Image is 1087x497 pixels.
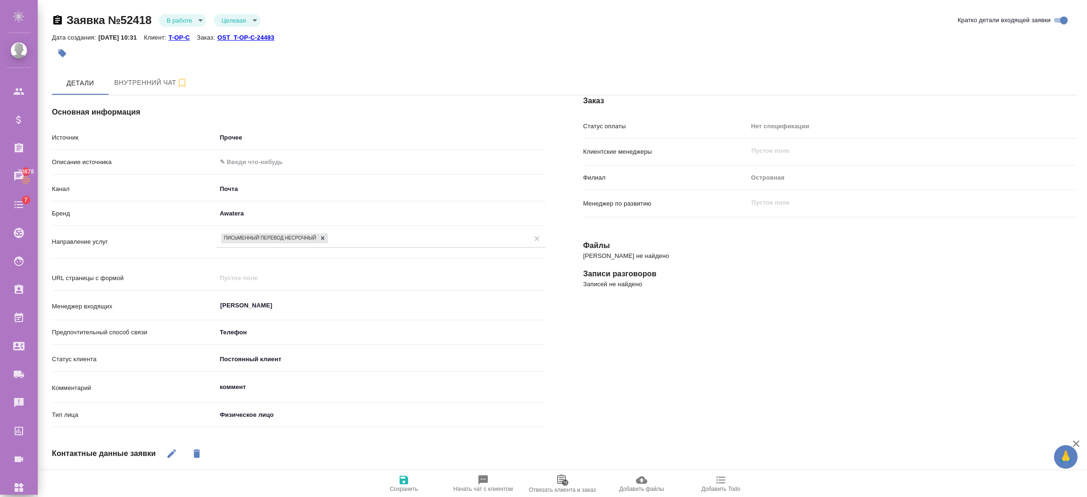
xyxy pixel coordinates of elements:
div: Физическое лицо [217,407,436,423]
div: Нет спецификации [748,118,1077,134]
a: OST_T-OP-C-24493 [217,33,282,41]
p: Предпочтительный способ связи [52,328,217,337]
p: Филиал [583,173,748,182]
p: Клиентские менеджеры [583,147,748,157]
p: Дата создания: [52,34,98,41]
div: Прочее [217,130,545,146]
button: Сохранить [364,471,443,497]
span: 🙏 [1058,447,1074,467]
button: 🙏 [1054,445,1078,469]
button: Добавить Todo [681,471,761,497]
h4: Контактные данные заявки [52,448,156,459]
p: [PERSON_NAME] не найдено [583,251,1077,261]
p: Статус клиента [52,355,217,364]
input: Пустое поле [751,145,1054,157]
div: Островная [748,170,1077,186]
span: 30878 [12,167,40,176]
button: Добавить файлы [602,471,681,497]
h4: Файлы [583,240,1077,251]
p: Описание источника [52,157,217,167]
p: Клиент: [144,34,168,41]
p: Направление услуг [52,237,217,247]
span: Добавить файлы [619,486,664,492]
p: URL страницы с формой [52,273,217,283]
button: Отвязать клиента и заказ [523,471,602,497]
textarea: коммент [217,379,545,395]
p: Бренд [52,209,217,218]
span: Внутренний чат [114,77,188,89]
span: Детали [58,77,103,89]
span: Начать чат с клиентом [453,486,513,492]
input: ✎ Введи что-нибудь [217,155,545,169]
div: Телефон [217,324,545,340]
p: Менеджер входящих [52,302,217,311]
p: Канал [52,184,217,194]
p: T-OP-C [168,34,197,41]
span: Кратко детали входящей заявки [958,16,1051,25]
h4: Основная информация [52,107,545,118]
button: В работе [164,17,195,25]
button: Начать чат с клиентом [443,471,523,497]
div: Почта [217,181,545,197]
span: 7 [18,195,33,205]
button: Редактировать [160,442,183,465]
input: Пустое поле [217,271,545,285]
a: Заявка №52418 [67,14,151,26]
input: Пустое поле [751,197,1054,208]
a: 7 [2,193,35,216]
p: OST_T-OP-C-24493 [217,34,282,41]
p: Источник [52,133,217,142]
a: 30878 [2,165,35,188]
button: Целевая [218,17,249,25]
button: Удалить [185,442,208,465]
div: Письменный перевод несрочный [221,233,318,243]
div: Постоянный клиент [217,351,545,367]
p: Записей не найдено [583,280,1077,289]
p: [DATE] 10:31 [98,34,144,41]
a: T-OP-C [168,33,197,41]
h4: Записи разговоров [583,268,1077,280]
div: Awatera [217,206,545,222]
button: Open [540,305,542,306]
div: В работе [214,14,260,27]
h4: Заказ [583,95,1077,107]
p: Комментарий [52,383,217,393]
p: Статус оплаты [583,122,748,131]
span: Добавить Todo [702,486,740,492]
p: Заказ: [197,34,217,41]
span: Сохранить [390,486,418,492]
p: Тип лица [52,410,217,420]
div: В работе [159,14,206,27]
svg: Подписаться [176,77,188,89]
button: Добавить тэг [52,43,73,64]
span: Отвязать клиента и заказ [529,487,596,493]
button: Скопировать ссылку [52,15,63,26]
p: Менеджер по развитию [583,199,748,208]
